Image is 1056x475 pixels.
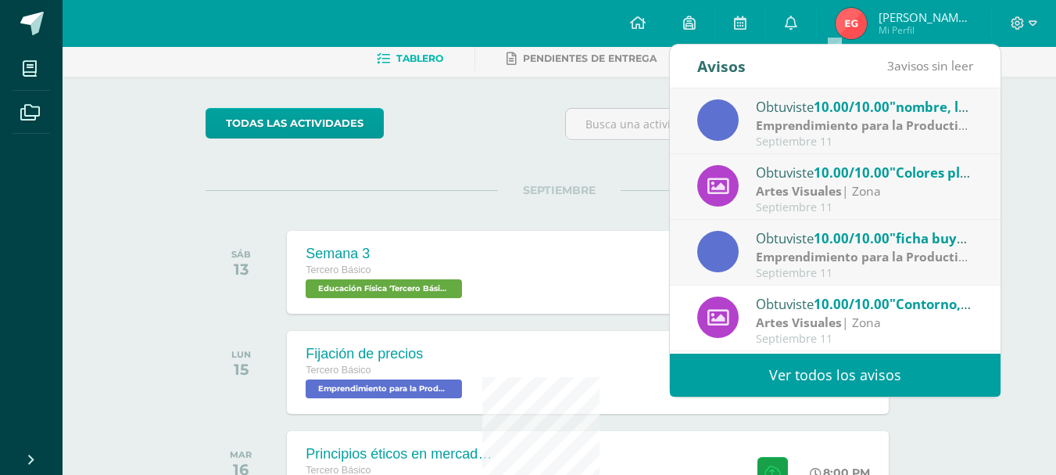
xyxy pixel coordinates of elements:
strong: Artes Visuales [756,182,842,200]
span: Tercero Básico [306,365,370,376]
span: Mi Perfil [879,23,972,37]
span: "nombre, logo y eslogan" [890,98,1051,116]
div: | Zona [756,182,973,200]
div: SÁB [231,249,251,260]
span: 3 [887,57,894,74]
input: Busca una actividad próxima aquí... [566,109,912,139]
span: Tablero [396,52,443,64]
div: 13 [231,260,251,279]
span: Tercero Básico [306,264,370,275]
div: LUN [231,349,251,360]
span: Emprendimiento para la Productividad 'Tercero Básico B' [306,380,462,398]
div: 15 [231,360,251,379]
span: avisos sin leer [887,57,973,74]
img: 80b2a2ce82189c13ed95b609bb1b7ae5.png [836,8,867,39]
strong: Artes Visuales [756,314,842,331]
span: 10.00/10.00 [814,98,890,116]
div: Fijación de precios [306,346,466,362]
span: "ficha buyer" [890,229,977,247]
div: | Zona [756,314,973,332]
span: "Colores planos" [890,164,997,182]
div: Septiembre 11 [756,333,973,346]
strong: Emprendimiento para la Productividad [756,117,992,134]
div: Obtuviste en [756,162,973,182]
span: SEPTIEMBRE [498,183,621,197]
span: Pendientes de entrega [523,52,657,64]
div: Obtuviste en [756,96,973,117]
div: Septiembre 11 [756,267,973,280]
a: todas las Actividades [206,108,384,139]
span: 10.00/10.00 [814,229,890,247]
strong: Emprendimiento para la Productividad [756,248,992,265]
div: Semana 3 [306,246,466,262]
span: Educación Física 'Tercero Básico B' [306,279,462,298]
a: Tablero [377,46,443,71]
span: [PERSON_NAME][DATE] [879,9,972,25]
div: | zona [756,117,973,135]
span: 10.00/10.00 [814,164,890,182]
div: MAR [230,449,252,460]
span: 10.00/10.00 [814,295,890,313]
div: Obtuviste en [756,228,973,248]
div: Obtuviste en [756,293,973,314]
a: Ver todos los avisos [670,354,1001,397]
a: Pendientes de entrega [507,46,657,71]
div: Avisos [697,45,746,88]
div: Septiembre 11 [756,201,973,214]
div: | zona [756,248,973,266]
div: Septiembre 11 [756,135,973,149]
div: Principios éticos en mercadotecnia y publicidad [306,446,493,462]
